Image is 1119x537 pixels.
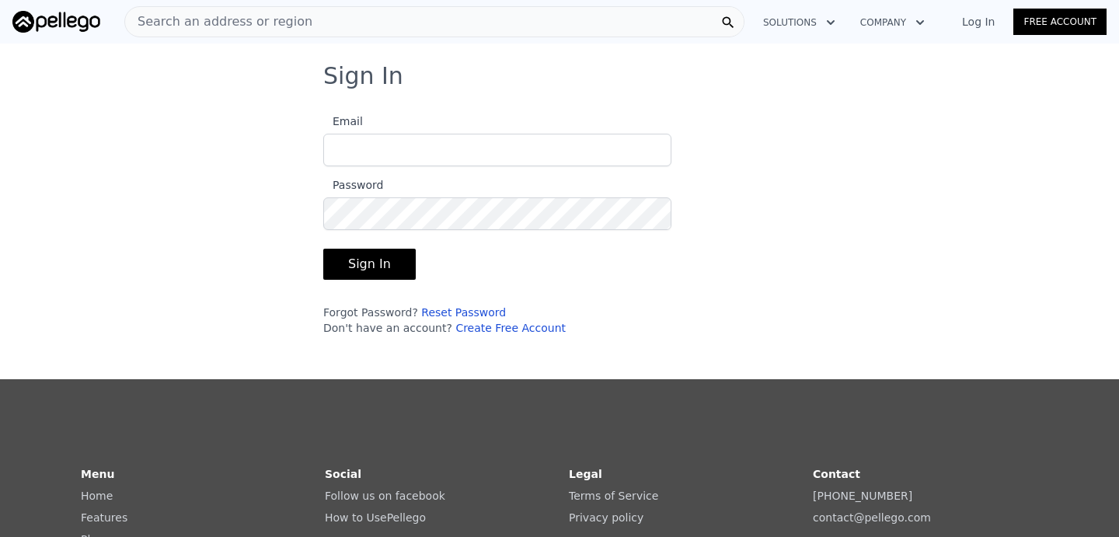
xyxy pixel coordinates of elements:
a: Follow us on facebook [325,490,445,502]
strong: Legal [569,468,602,480]
button: Sign In [323,249,416,280]
button: Company [848,9,937,37]
a: [PHONE_NUMBER] [813,490,912,502]
a: Log In [943,14,1013,30]
strong: Menu [81,468,114,480]
strong: Contact [813,468,860,480]
input: Password [323,197,671,230]
a: Reset Password [421,306,506,319]
strong: Social [325,468,361,480]
a: Home [81,490,113,502]
a: Free Account [1013,9,1107,35]
span: Email [323,115,363,127]
img: Pellego [12,11,100,33]
a: contact@pellego.com [813,511,931,524]
div: Forgot Password? Don't have an account? [323,305,671,336]
a: How to UsePellego [325,511,426,524]
a: Features [81,511,127,524]
span: Password [323,179,383,191]
a: Create Free Account [455,322,566,334]
h3: Sign In [323,62,796,90]
a: Privacy policy [569,511,643,524]
a: Terms of Service [569,490,658,502]
button: Solutions [751,9,848,37]
span: Search an address or region [125,12,312,31]
input: Email [323,134,671,166]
